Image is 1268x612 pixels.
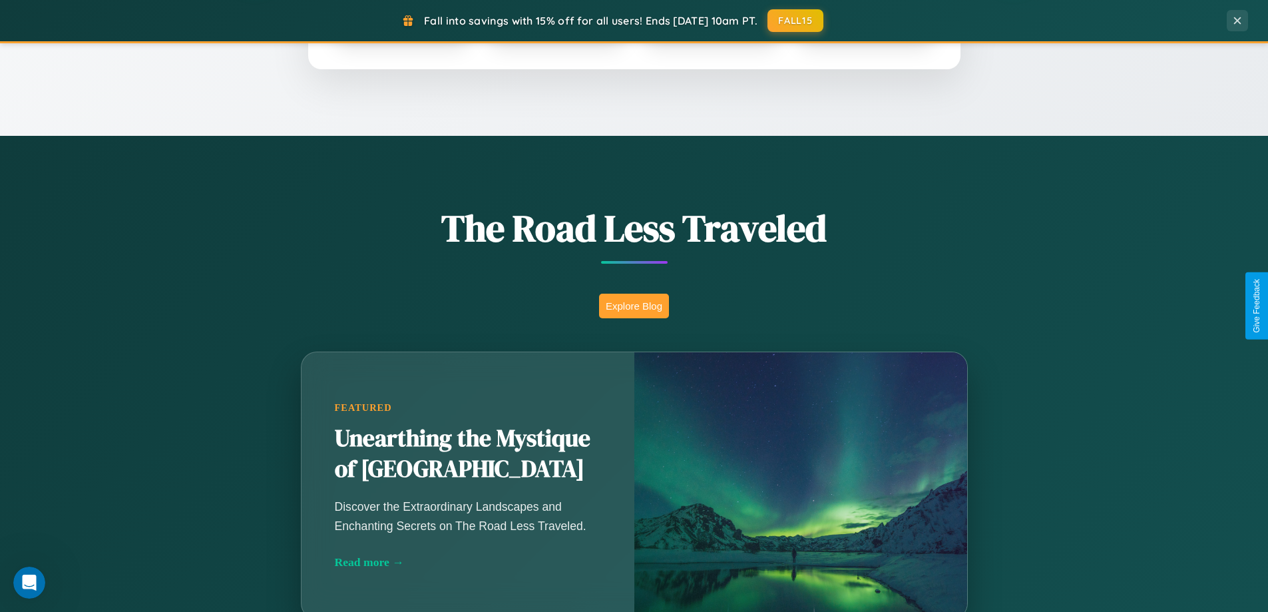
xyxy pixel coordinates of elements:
div: Read more → [335,555,601,569]
iframe: Intercom live chat [13,567,45,599]
button: Explore Blog [599,294,669,318]
p: Discover the Extraordinary Landscapes and Enchanting Secrets on The Road Less Traveled. [335,497,601,535]
h2: Unearthing the Mystique of [GEOGRAPHIC_DATA] [335,424,601,485]
span: Fall into savings with 15% off for all users! Ends [DATE] 10am PT. [424,14,757,27]
div: Give Feedback [1252,279,1261,333]
div: Featured [335,402,601,414]
h1: The Road Less Traveled [235,202,1034,254]
button: FALL15 [767,9,823,32]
